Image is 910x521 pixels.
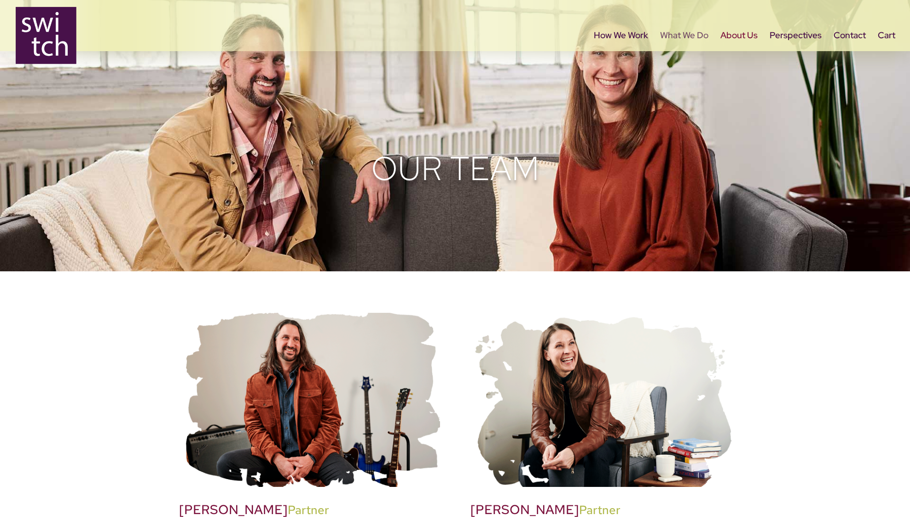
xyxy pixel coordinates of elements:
a: Cart [878,32,895,71]
img: kathy-bio-pic [470,313,731,487]
span: Partner [579,502,620,518]
a: What We Do [660,32,708,71]
span: Partner [288,502,329,518]
a: About Us [720,32,758,71]
a: How We Work [594,32,648,71]
h1: Our TEAM [179,149,731,193]
img: joe-bio-pic [179,313,440,487]
a: Perspectives [770,32,822,71]
a: Contact [834,32,866,71]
